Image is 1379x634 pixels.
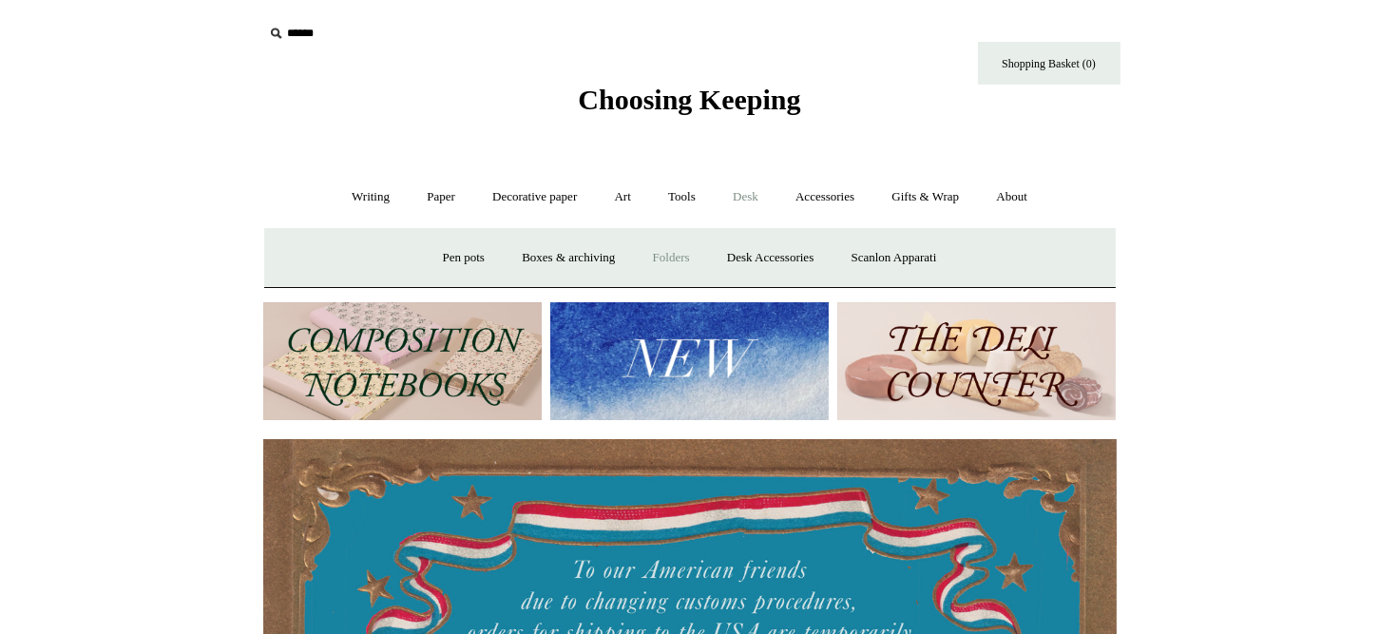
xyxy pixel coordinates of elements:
[475,172,594,222] a: Decorative paper
[651,172,713,222] a: Tools
[978,42,1120,85] a: Shopping Basket (0)
[837,302,1116,421] img: The Deli Counter
[335,172,407,222] a: Writing
[710,233,831,283] a: Desk Accessories
[578,99,800,112] a: Choosing Keeping
[550,302,829,421] img: New.jpg__PID:f73bdf93-380a-4a35-bcfe-7823039498e1
[979,172,1044,222] a: About
[578,84,800,115] span: Choosing Keeping
[263,302,542,421] img: 202302 Composition ledgers.jpg__PID:69722ee6-fa44-49dd-a067-31375e5d54ec
[426,233,502,283] a: Pen pots
[598,172,648,222] a: Art
[505,233,632,283] a: Boxes & archiving
[778,172,871,222] a: Accessories
[874,172,976,222] a: Gifts & Wrap
[716,172,776,222] a: Desk
[834,233,954,283] a: Scanlon Apparati
[410,172,472,222] a: Paper
[636,233,707,283] a: Folders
